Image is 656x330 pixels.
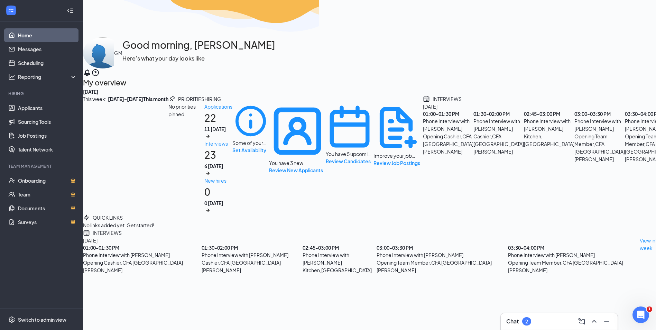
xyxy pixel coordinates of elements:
a: DocumentsCrown [18,201,77,215]
svg: ComposeMessage [578,317,586,326]
h3: Here’s what your day looks like [122,54,275,63]
button: Set Availability [232,146,266,154]
div: 02:45 - 03:00 PM [303,244,377,251]
div: Switch to admin view [18,316,66,323]
svg: WorkstreamLogo [8,7,15,14]
div: INTERVIEWS [433,95,462,103]
div: No links added yet. Get started! [83,221,154,229]
svg: QuestionInfo [91,68,100,77]
div: 03:00 - 03:30 PM [574,110,625,117]
div: 6 [DATE] [204,163,232,169]
div: You have 5 upcoming interviews [326,103,373,165]
div: 01:30 - 02:00 PM [202,244,303,251]
div: [DATE] [83,237,640,244]
h3: Chat [506,318,519,325]
div: No priorities pinned. [168,103,204,118]
b: This month [143,95,168,103]
div: Phone Interview with [PERSON_NAME] [303,251,377,266]
a: Scheduling [18,56,77,70]
div: Reporting [18,73,77,80]
h1: Good morning, [PERSON_NAME] [122,37,275,53]
svg: CalendarNew [326,103,373,150]
span: 1 [647,306,652,312]
div: Phone Interview with [PERSON_NAME] [423,117,473,132]
a: DocumentAddImprove your job posting visibilityReview Job PostingsPin [373,103,423,214]
div: PRIORITIES [178,95,204,103]
div: 0 [DATE] [204,200,232,207]
div: 03:30 - 04:00 PM [508,244,640,251]
div: You have 5 upcoming interviews [326,150,373,157]
div: Kitchen , [GEOGRAPHIC_DATA] [303,266,377,274]
img: Bella Rababy [83,37,114,68]
div: You have 3 new applicants [269,103,326,174]
a: Messages [18,42,77,56]
div: Hiring [8,91,76,97]
div: Opening Team Member , CFA [GEOGRAPHIC_DATA][PERSON_NAME] [377,259,508,274]
h1: 0 [204,184,232,214]
svg: Pin [168,95,175,102]
div: Interviews [204,140,232,147]
div: Opening Team Member , CFA [GEOGRAPHIC_DATA][PERSON_NAME] [508,259,640,274]
div: Cashier , CFA [GEOGRAPHIC_DATA][PERSON_NAME] [202,259,303,274]
div: 02:45 - 03:00 PM [524,110,574,117]
a: OnboardingCrown [18,174,77,187]
div: Kitchen , [GEOGRAPHIC_DATA] [524,132,574,148]
div: Applications [204,103,232,110]
div: Improve your job posting visibility [373,152,423,159]
button: Minimize [601,316,612,327]
div: HIRING [204,95,221,103]
svg: Info [232,103,269,139]
h1: 22 [204,110,232,140]
svg: ArrowRight [204,133,211,140]
a: TeamCrown [18,187,77,201]
div: Phone Interview with [PERSON_NAME] [574,117,625,132]
a: Talent Network [18,143,77,156]
svg: DocumentAdd [373,103,423,152]
svg: Settings [8,316,15,323]
div: 01:30 - 02:00 PM [473,110,524,117]
button: Review New Applicants [269,166,323,174]
svg: Calendar [83,229,90,236]
button: ComposeMessage [576,316,587,327]
b: [DATE] - [DATE] [108,95,143,103]
div: 01:00 - 01:30 PM [423,110,473,117]
div: Some of your managers have not set their interview availability yet [232,103,269,154]
button: Review Candidates [326,157,371,165]
button: ChevronUp [589,316,600,327]
div: Opening Cashier , CFA [GEOGRAPHIC_DATA][PERSON_NAME] [423,132,473,155]
svg: ArrowRight [204,207,211,214]
a: CalendarNewYou have 5 upcoming interviewsReview CandidatesPin [326,103,373,214]
div: Some of your managers have not set their interview availability yet [232,139,269,146]
div: New hires [204,177,232,184]
div: Phone Interview with [PERSON_NAME] [508,251,640,259]
div: 2 [525,319,528,324]
a: Job Postings [18,129,77,143]
div: Opening Cashier , CFA [GEOGRAPHIC_DATA][PERSON_NAME] [83,259,202,274]
div: 03:00 - 03:30 PM [377,244,508,251]
svg: ChevronUp [590,317,598,326]
div: Phone Interview with [PERSON_NAME] [202,251,303,259]
svg: Collapse [67,7,74,14]
div: Opening Team Member , CFA [GEOGRAPHIC_DATA][PERSON_NAME] [574,132,625,163]
iframe: Intercom live chat [632,306,649,323]
svg: Analysis [8,73,15,80]
a: Applications2211 [DATE]ArrowRight [204,103,232,140]
svg: Notifications [83,68,91,77]
a: UserEntityYou have 3 new applicantsReview New ApplicantsPin [269,103,326,214]
a: Interviews236 [DATE]ArrowRight [204,140,232,177]
a: Sourcing Tools [18,115,77,129]
div: QUICK LINKS [93,214,123,221]
div: Phone Interview with [PERSON_NAME] [524,117,574,132]
div: This week : [83,95,143,103]
div: 01:00 - 01:30 PM [83,244,202,251]
svg: ArrowRight [204,170,211,177]
div: You have 3 new applicants [269,159,326,166]
div: Cashier , CFA [GEOGRAPHIC_DATA][PERSON_NAME] [473,132,524,155]
button: Review Job Postings [373,159,420,167]
div: Phone Interview with [PERSON_NAME] [83,251,202,259]
svg: Bolt [83,214,90,221]
div: Phone Interview with [PERSON_NAME] [377,251,508,259]
a: New hires00 [DATE]ArrowRight [204,177,232,214]
div: Phone Interview with [PERSON_NAME] [473,117,524,132]
svg: Calendar [423,95,430,102]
